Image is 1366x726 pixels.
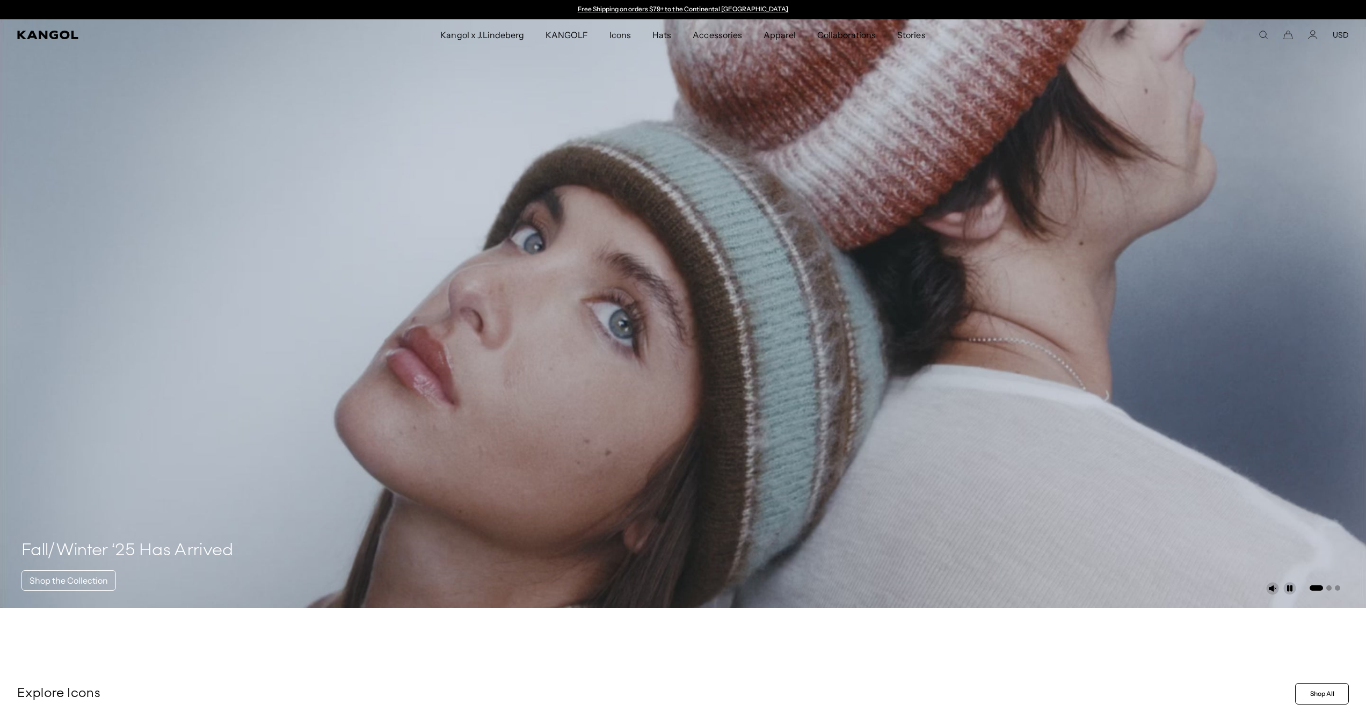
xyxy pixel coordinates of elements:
[17,686,1291,702] p: Explore Icons
[535,19,599,50] a: KANGOLF
[887,19,936,50] a: Stories
[642,19,682,50] a: Hats
[764,19,796,50] span: Apparel
[753,19,806,50] a: Apparel
[1259,30,1268,40] summary: Search here
[578,5,789,13] a: Free Shipping on orders $79+ to the Continental [GEOGRAPHIC_DATA]
[572,5,794,14] div: 1 of 2
[609,19,631,50] span: Icons
[430,19,535,50] a: Kangol x J.Lindeberg
[693,19,742,50] span: Accessories
[806,19,887,50] a: Collaborations
[682,19,752,50] a: Accessories
[546,19,588,50] span: KANGOLF
[1310,585,1323,591] button: Go to slide 1
[897,19,925,50] span: Stories
[817,19,876,50] span: Collaborations
[1283,30,1293,40] button: Cart
[21,570,116,591] a: Shop the Collection
[1333,30,1349,40] button: USD
[1308,30,1318,40] a: Account
[440,19,524,50] span: Kangol x J.Lindeberg
[572,5,794,14] div: Announcement
[1266,582,1279,595] button: Unmute
[1295,683,1349,705] a: Shop All
[21,540,234,562] h4: Fall/Winter ‘25 Has Arrived
[1335,585,1340,591] button: Go to slide 3
[17,31,292,39] a: Kangol
[599,19,642,50] a: Icons
[572,5,794,14] slideshow-component: Announcement bar
[1283,582,1296,595] button: Pause
[652,19,671,50] span: Hats
[1326,585,1332,591] button: Go to slide 2
[1309,583,1340,592] ul: Select a slide to show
